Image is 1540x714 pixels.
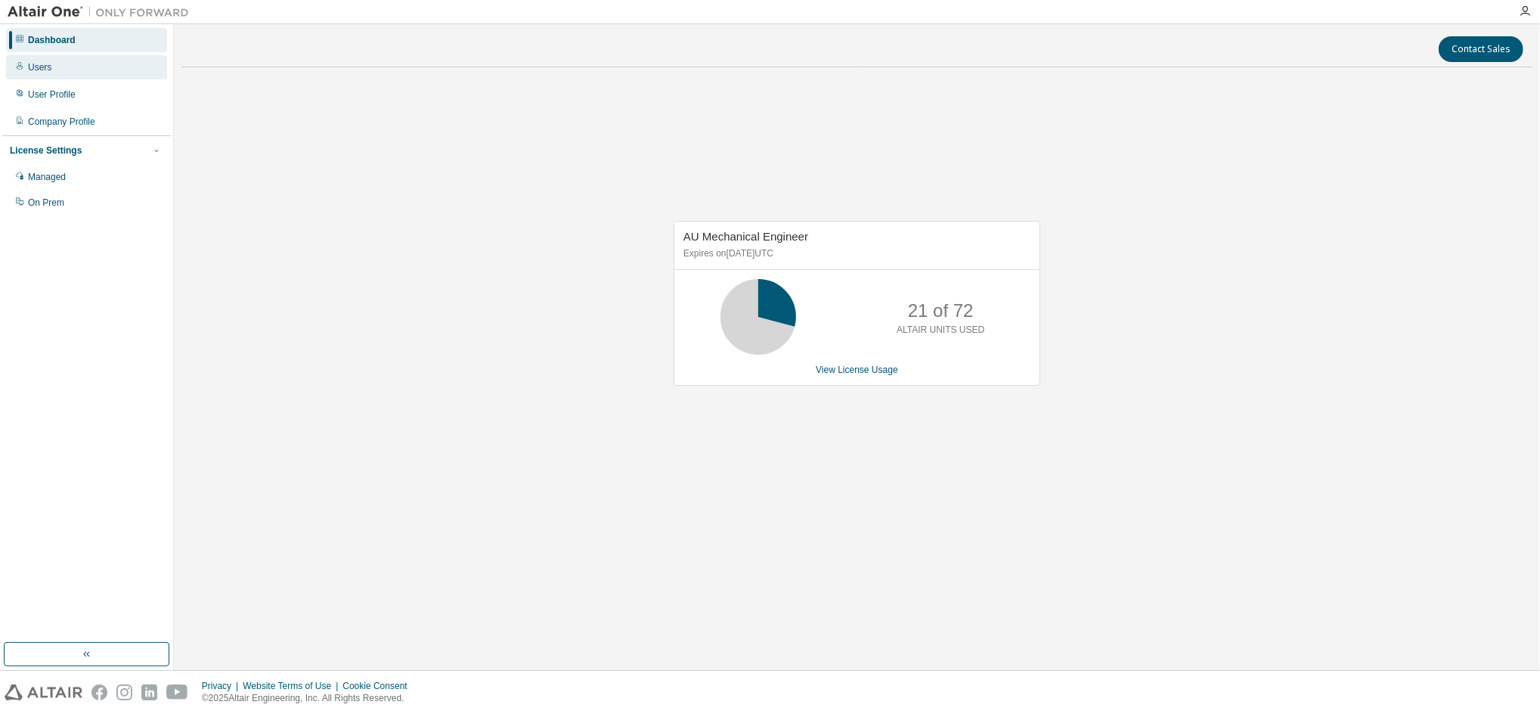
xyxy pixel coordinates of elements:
[908,298,974,324] p: 21 of 72
[28,171,66,183] div: Managed
[243,680,342,692] div: Website Terms of Use
[683,230,808,243] span: AU Mechanical Engineer
[897,324,984,337] p: ALTAIR UNITS USED
[342,680,416,692] div: Cookie Consent
[683,247,1027,260] p: Expires on [DATE] UTC
[28,197,64,209] div: On Prem
[816,365,898,375] a: View License Usage
[5,685,82,700] img: altair_logo.svg
[116,685,132,700] img: instagram.svg
[10,144,82,157] div: License Settings
[28,88,76,101] div: User Profile
[202,692,417,705] p: © 2025 Altair Engineering, Inc. All Rights Reserved.
[141,685,157,700] img: linkedin.svg
[202,680,243,692] div: Privacy
[28,61,51,73] div: Users
[91,685,107,700] img: facebook.svg
[28,34,76,46] div: Dashboard
[8,5,197,20] img: Altair One
[28,116,95,128] div: Company Profile
[1439,36,1523,62] button: Contact Sales
[166,685,188,700] img: youtube.svg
